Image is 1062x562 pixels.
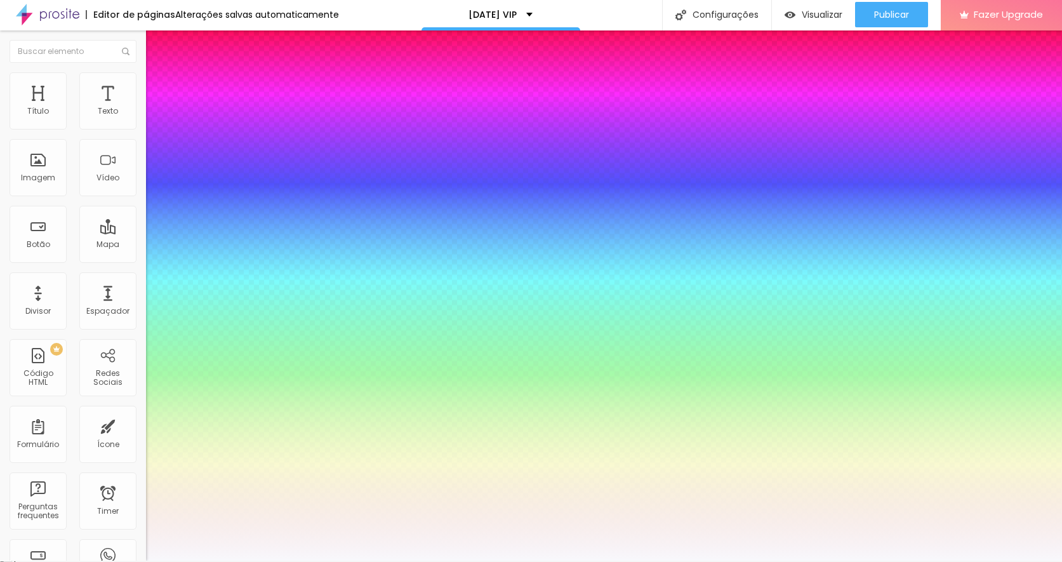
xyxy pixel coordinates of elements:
button: Visualizar [772,2,855,27]
div: Divisor [25,307,51,316]
div: Alterações salvas automaticamente [175,10,339,19]
img: view-1.svg [785,10,795,20]
div: Formulário [17,440,59,449]
img: Icone [675,10,686,20]
div: Texto [98,107,118,116]
div: Espaçador [86,307,129,316]
div: Mapa [96,240,119,249]
div: Timer [97,507,119,516]
div: Redes Sociais [83,369,133,387]
div: Título [27,107,49,116]
p: [DATE] VIP [468,10,517,19]
img: Icone [122,48,129,55]
div: Vídeo [96,173,119,182]
div: Editor de páginas [86,10,175,19]
button: Publicar [855,2,928,27]
span: Fazer Upgrade [974,9,1043,20]
input: Buscar elemento [10,40,136,63]
span: Publicar [874,10,909,20]
div: Botão [27,240,50,249]
span: Visualizar [802,10,842,20]
div: Imagem [21,173,55,182]
div: Perguntas frequentes [13,502,63,521]
div: Código HTML [13,369,63,387]
div: Ícone [97,440,119,449]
